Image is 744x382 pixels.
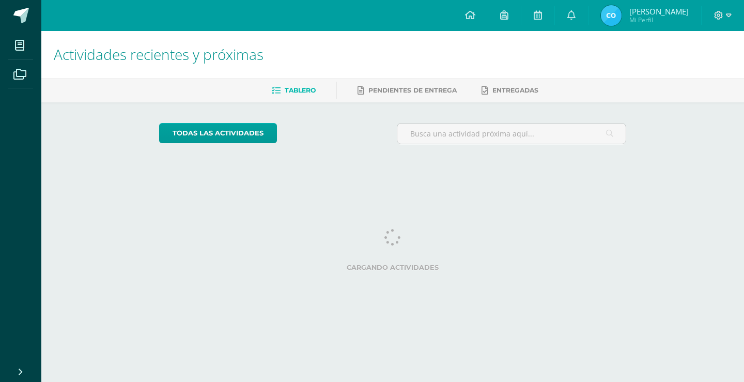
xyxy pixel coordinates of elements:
span: [PERSON_NAME] [629,6,689,17]
span: Tablero [285,86,316,94]
img: 14d656eaa5600b9170fde739018ddda2.png [601,5,622,26]
span: Mi Perfil [629,16,689,24]
a: Pendientes de entrega [358,82,457,99]
span: Actividades recientes y próximas [54,44,263,64]
a: Entregadas [482,82,538,99]
input: Busca una actividad próxima aquí... [397,124,626,144]
span: Entregadas [492,86,538,94]
a: todas las Actividades [159,123,277,143]
label: Cargando actividades [159,264,627,271]
span: Pendientes de entrega [368,86,457,94]
a: Tablero [272,82,316,99]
